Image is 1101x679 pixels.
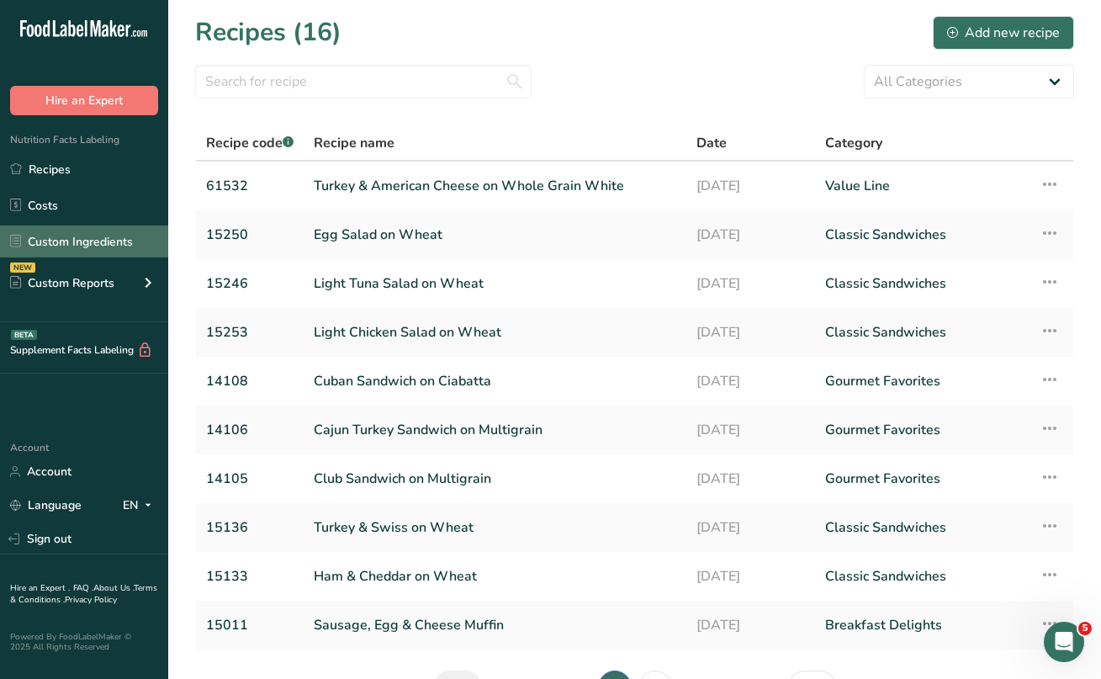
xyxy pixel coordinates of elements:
a: 14105 [206,461,294,496]
a: Light Tuna Salad on Wheat [314,266,676,301]
span: Recipe code [206,134,294,152]
span: Category [825,133,882,153]
a: 14108 [206,363,294,399]
div: Powered By FoodLabelMaker © 2025 All Rights Reserved [10,632,158,652]
a: [DATE] [696,412,805,448]
a: [DATE] [696,217,805,252]
a: 15246 [206,266,294,301]
a: Gourmet Favorites [825,412,1019,448]
a: Classic Sandwiches [825,217,1019,252]
span: Recipe name [314,133,394,153]
a: [DATE] [696,559,805,594]
button: Hire an Expert [10,86,158,115]
iframe: Intercom live chat [1044,622,1084,662]
a: 14106 [206,412,294,448]
a: Cuban Sandwich on Ciabatta [314,363,676,399]
span: 5 [1078,622,1092,635]
a: Classic Sandwiches [825,559,1019,594]
a: [DATE] [696,363,805,399]
a: Club Sandwich on Multigrain [314,461,676,496]
a: [DATE] [696,168,805,204]
a: Breakfast Delights [825,607,1019,643]
a: [DATE] [696,266,805,301]
div: NEW [10,263,35,273]
a: Classic Sandwiches [825,510,1019,545]
a: 15011 [206,607,294,643]
a: 15136 [206,510,294,545]
input: Search for recipe [195,65,532,98]
a: [DATE] [696,510,805,545]
a: 15253 [206,315,294,350]
span: Date [696,133,727,153]
a: Classic Sandwiches [825,266,1019,301]
a: Turkey & American Cheese on Whole Grain White [314,168,676,204]
a: Terms & Conditions . [10,582,157,606]
a: Privacy Policy [65,594,117,606]
a: Cajun Turkey Sandwich on Multigrain [314,412,676,448]
a: Value Line [825,168,1019,204]
a: Egg Salad on Wheat [314,217,676,252]
div: Custom Reports [10,274,114,292]
a: Gourmet Favorites [825,363,1019,399]
a: [DATE] [696,315,805,350]
a: Language [10,491,82,520]
div: BETA [11,330,37,340]
a: Gourmet Favorites [825,461,1019,496]
a: 61532 [206,168,294,204]
a: Sausage, Egg & Cheese Muffin [314,607,676,643]
a: Ham & Cheddar on Wheat [314,559,676,594]
a: Classic Sandwiches [825,315,1019,350]
a: 15133 [206,559,294,594]
a: Hire an Expert . [10,582,70,594]
div: Add new recipe [947,23,1060,43]
a: Light Chicken Salad on Wheat [314,315,676,350]
a: 15250 [206,217,294,252]
div: EN [123,496,158,516]
button: Add new recipe [933,16,1074,50]
a: About Us . [93,582,134,594]
h1: Recipes (16) [195,13,341,51]
a: FAQ . [73,582,93,594]
a: [DATE] [696,461,805,496]
a: Turkey & Swiss on Wheat [314,510,676,545]
a: [DATE] [696,607,805,643]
